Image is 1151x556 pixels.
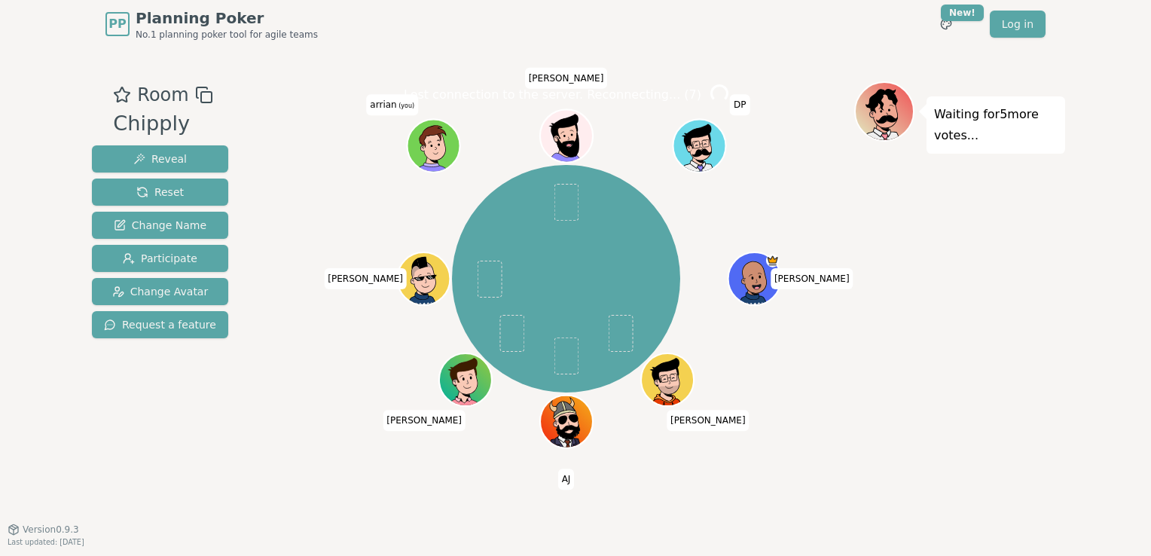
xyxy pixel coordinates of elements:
span: Click to change your name [525,68,608,89]
span: Last updated: [DATE] [8,538,84,546]
div: Chipply [113,108,212,139]
a: PPPlanning PokerNo.1 planning poker tool for agile teams [105,8,318,41]
span: Version 0.9.3 [23,524,79,536]
button: Request a feature [92,311,228,338]
span: PP [108,15,126,33]
span: Change Name [114,218,206,233]
span: No.1 planning poker tool for agile teams [136,29,318,41]
span: Melissa is the host [765,254,779,267]
span: Click to change your name [366,94,418,115]
button: Reset [92,179,228,206]
p: Lost connection to the server. Reconnecting... ( 7 ) [404,84,701,105]
span: Request a feature [104,317,216,332]
button: Participate [92,245,228,272]
p: Waiting for 5 more votes... [934,104,1058,146]
span: Click to change your name [667,411,750,432]
button: New! [933,11,960,38]
span: Reveal [133,151,187,166]
span: Change Avatar [112,284,209,299]
button: Reveal [92,145,228,173]
span: Click to change your name [730,94,750,115]
span: (you) [397,102,415,109]
a: Log in [990,11,1046,38]
span: Reset [136,185,184,200]
button: Change Avatar [92,278,228,305]
span: Planning Poker [136,8,318,29]
button: Change Name [92,212,228,239]
span: Room [137,81,188,108]
span: Click to change your name [383,411,466,432]
span: Participate [123,251,197,266]
button: Add as favourite [113,81,131,108]
span: Click to change your name [324,268,407,289]
div: New! [941,5,984,21]
button: Click to change your avatar [408,121,458,171]
button: Version0.9.3 [8,524,79,536]
span: Click to change your name [558,469,575,490]
span: Click to change your name [771,268,853,289]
